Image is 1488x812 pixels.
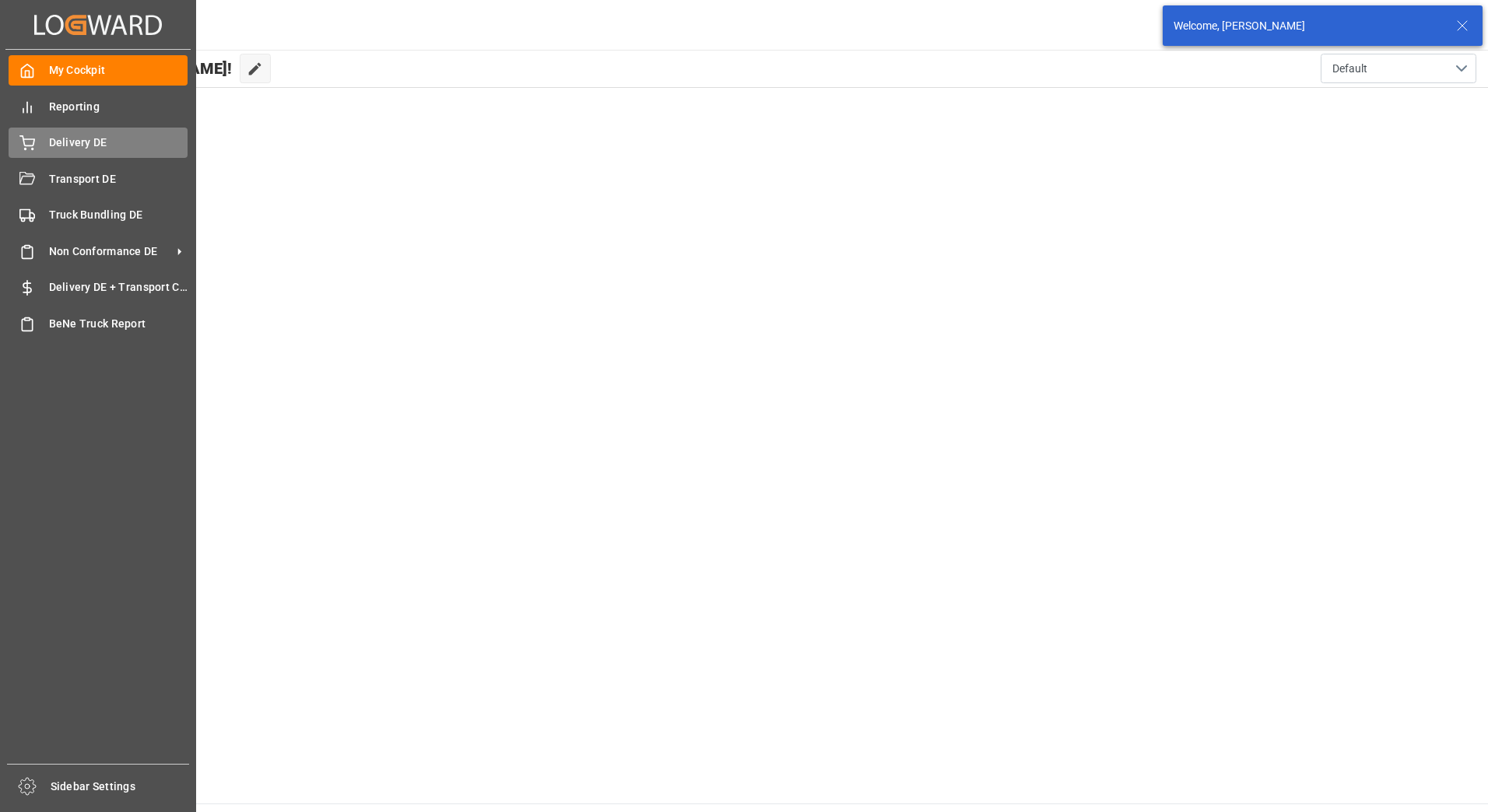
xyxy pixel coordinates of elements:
span: Delivery DE + Transport Cost [49,279,188,296]
span: Sidebar Settings [51,779,190,795]
span: Non Conformance DE [49,243,172,260]
span: Hello [PERSON_NAME]! [65,54,232,83]
a: Truck Bundling DE [9,200,188,230]
button: open menu [1321,54,1476,83]
a: Delivery DE [9,128,188,158]
span: My Cockpit [49,62,188,79]
span: Transport DE [49,171,188,187]
span: BeNe Truck Report [49,316,188,332]
span: Default [1332,61,1367,77]
span: Truck Bundling DE [49,207,188,223]
a: My Cockpit [9,55,188,86]
a: Reporting [9,91,188,121]
a: BeNe Truck Report [9,308,188,338]
span: Delivery DE [49,135,188,151]
a: Delivery DE + Transport Cost [9,272,188,303]
a: Transport DE [9,163,188,194]
span: Reporting [49,99,188,115]
div: Welcome, [PERSON_NAME] [1174,18,1441,34]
